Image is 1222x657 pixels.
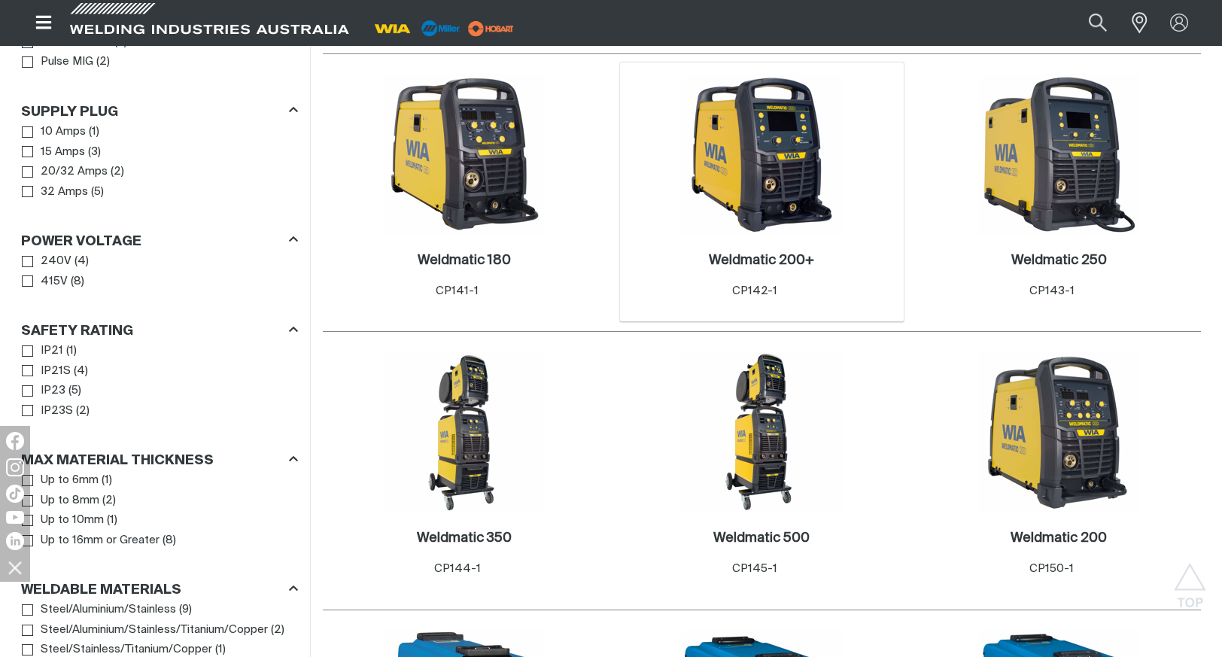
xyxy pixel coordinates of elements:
[41,532,160,549] span: Up to 16mm or Greater
[22,142,85,163] a: 15 Amps
[22,251,71,272] a: 240V
[41,382,65,400] span: IP23
[1011,252,1107,269] a: Weldmatic 250
[22,401,73,421] a: IP23S
[22,341,297,421] ul: Safety Rating
[22,510,104,531] a: Up to 10mm
[41,472,99,489] span: Up to 6mm
[102,472,112,489] span: ( 1 )
[22,361,71,382] a: IP21S
[1173,563,1207,597] button: Scroll to top
[21,321,298,341] div: Safety Rating
[22,491,99,511] a: Up to 8mm
[6,532,24,550] img: LinkedIn
[1011,254,1107,267] h2: Weldmatic 250
[71,273,84,290] span: ( 8 )
[21,450,298,470] div: Max Material Thickness
[6,458,24,476] img: Instagram
[6,485,24,503] img: TikTok
[713,530,810,547] a: Weldmatic 500
[22,531,160,551] a: Up to 16mm or Greater
[681,74,842,235] img: Weldmatic 200+
[22,470,99,491] a: Up to 6mm
[1011,531,1107,545] h2: Weldmatic 200
[111,163,124,181] span: ( 2 )
[66,342,77,360] span: ( 1 )
[41,184,88,201] span: 32 Amps
[464,23,518,34] a: miller
[21,579,298,600] div: Weldable Materials
[1029,285,1075,297] span: CP143-1
[21,582,181,599] h3: Weldable Materials
[74,363,88,380] span: ( 4 )
[88,144,101,161] span: ( 3 )
[41,512,104,529] span: Up to 10mm
[22,341,63,361] a: IP21
[91,184,104,201] span: ( 5 )
[74,253,89,270] span: ( 4 )
[417,530,512,547] a: Weldmatic 350
[271,622,284,639] span: ( 2 )
[179,601,192,619] span: ( 9 )
[68,382,81,400] span: ( 5 )
[21,104,118,121] h3: Supply Plug
[21,233,141,251] h3: Power Voltage
[434,563,481,574] span: CP144-1
[22,122,297,202] ul: Supply Plug
[464,17,518,40] img: miller
[21,101,298,121] div: Supply Plug
[22,122,86,142] a: 10 Amps
[89,123,99,141] span: ( 1 )
[2,555,28,580] img: hide socials
[21,323,133,340] h3: Safety Rating
[107,512,117,529] span: ( 1 )
[1053,6,1123,40] input: Product name or item number...
[22,272,68,292] a: 415V
[41,253,71,270] span: 240V
[384,351,545,513] img: Weldmatic 350
[732,285,777,297] span: CP142-1
[709,252,814,269] a: Weldmatic 200+
[22,162,108,182] a: 20/32 Amps
[709,254,814,267] h2: Weldmatic 200+
[1011,530,1107,547] a: Weldmatic 200
[6,432,24,450] img: Facebook
[417,531,512,545] h2: Weldmatic 350
[41,273,68,290] span: 415V
[22,52,93,72] a: Pulse MIG
[41,163,108,181] span: 20/32 Amps
[22,32,297,72] ul: Process
[41,363,71,380] span: IP21S
[21,231,298,251] div: Power Voltage
[418,254,511,267] h2: Weldmatic 180
[41,492,99,509] span: Up to 8mm
[163,532,176,549] span: ( 8 )
[1029,563,1074,574] span: CP150-1
[384,74,545,235] img: Weldmatic 180
[76,403,90,420] span: ( 2 )
[41,403,73,420] span: IP23S
[713,531,810,545] h2: Weldmatic 500
[41,342,63,360] span: IP21
[22,470,297,550] ul: Max Material Thickness
[22,251,297,291] ul: Power Voltage
[22,182,88,202] a: 32 Amps
[41,144,85,161] span: 15 Amps
[96,53,110,71] span: ( 2 )
[22,620,268,640] a: Steel/Aluminium/Stainless/Titanium/Copper
[978,74,1139,235] img: Weldmatic 250
[978,351,1139,513] img: Weldmatic 200
[41,53,93,71] span: Pulse MIG
[6,511,24,524] img: YouTube
[418,252,511,269] a: Weldmatic 180
[22,600,176,620] a: Steel/Aluminium/Stainless
[41,622,268,639] span: Steel/Aluminium/Stainless/Titanium/Copper
[41,601,176,619] span: Steel/Aluminium/Stainless
[1072,6,1123,40] button: Search products
[41,123,86,141] span: 10 Amps
[102,492,116,509] span: ( 2 )
[22,381,65,401] a: IP23
[436,285,479,297] span: CP141-1
[681,351,842,513] img: Weldmatic 500
[732,563,777,574] span: CP145-1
